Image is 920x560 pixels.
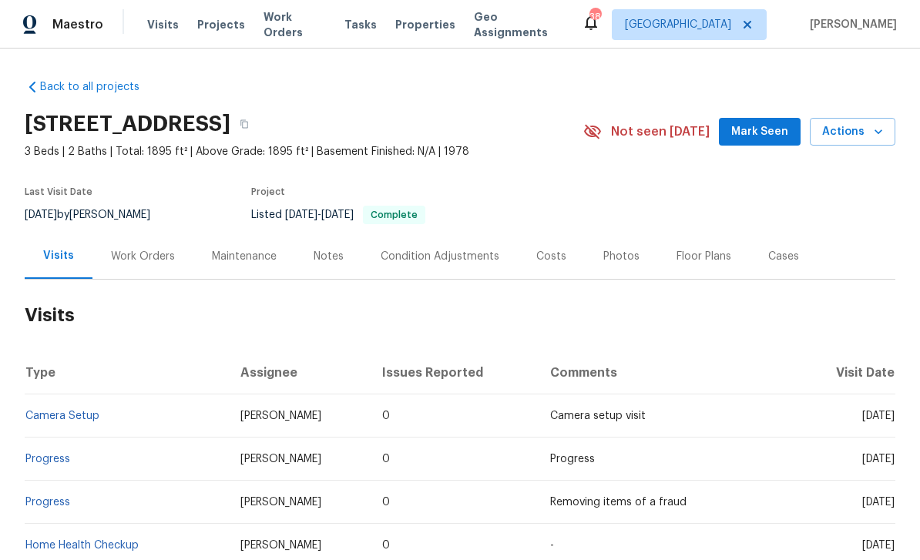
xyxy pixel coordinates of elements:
span: 0 [382,411,390,421]
span: [DATE] [862,411,895,421]
div: Cases [768,249,799,264]
div: Costs [536,249,566,264]
span: Project [251,187,285,196]
a: Progress [25,454,70,464]
span: Properties [395,17,455,32]
span: Work Orders [264,9,326,40]
span: 0 [382,454,390,464]
span: Camera setup visit [550,411,646,421]
span: [DATE] [862,454,895,464]
div: Work Orders [111,249,175,264]
span: Geo Assignments [474,9,563,40]
span: 0 [382,497,390,508]
span: 3 Beds | 2 Baths | Total: 1895 ft² | Above Grade: 1895 ft² | Basement Finished: N/A | 1978 [25,144,583,159]
span: Complete [364,210,424,220]
button: Copy Address [230,110,258,138]
span: [GEOGRAPHIC_DATA] [625,17,731,32]
a: Back to all projects [25,79,173,95]
span: [DATE] [862,497,895,508]
a: Camera Setup [25,411,99,421]
div: Maintenance [212,249,277,264]
span: Listed [251,210,425,220]
button: Mark Seen [719,118,801,146]
span: [PERSON_NAME] [804,17,897,32]
div: Floor Plans [677,249,731,264]
span: Visits [147,17,179,32]
span: Projects [197,17,245,32]
th: Type [25,351,228,394]
th: Comments [538,351,799,394]
span: - [550,540,554,551]
div: Notes [314,249,344,264]
span: - [285,210,354,220]
span: Tasks [344,19,377,30]
span: Last Visit Date [25,187,92,196]
span: [PERSON_NAME] [240,540,321,551]
span: Not seen [DATE] [611,124,710,139]
span: [PERSON_NAME] [240,411,321,421]
span: [DATE] [25,210,57,220]
span: Maestro [52,17,103,32]
a: Progress [25,497,70,508]
th: Issues Reported [370,351,539,394]
div: Photos [603,249,640,264]
div: Visits [43,248,74,263]
button: Actions [810,118,895,146]
th: Visit Date [799,351,895,394]
span: Actions [822,122,883,142]
div: 38 [589,9,600,25]
span: Progress [550,454,595,464]
span: [DATE] [321,210,354,220]
th: Assignee [228,351,370,394]
span: [PERSON_NAME] [240,497,321,508]
div: by [PERSON_NAME] [25,206,169,224]
span: 0 [382,540,390,551]
h2: [STREET_ADDRESS] [25,116,230,132]
a: Home Health Checkup [25,540,139,551]
span: Removing items of a fraud [550,497,687,508]
h2: Visits [25,280,895,351]
span: [DATE] [285,210,317,220]
span: [PERSON_NAME] [240,454,321,464]
span: Mark Seen [731,122,788,142]
span: [DATE] [862,540,895,551]
div: Condition Adjustments [381,249,499,264]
